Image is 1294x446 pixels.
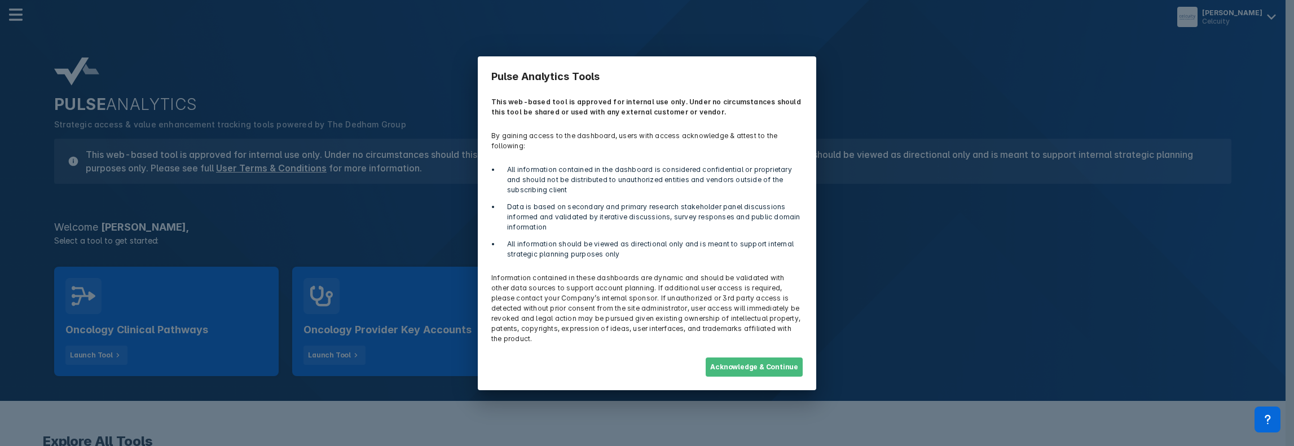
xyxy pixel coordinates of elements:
li: All information contained in the dashboard is considered confidential or proprietary and should n... [500,165,803,195]
p: By gaining access to the dashboard, users with access acknowledge & attest to the following: [485,124,809,158]
p: Information contained in these dashboards are dynamic and should be validated with other data sou... [485,266,809,351]
li: All information should be viewed as directional only and is meant to support internal strategic p... [500,239,803,259]
div: Contact Support [1255,407,1280,432]
button: Acknowledge & Continue [706,357,803,377]
h3: Pulse Analytics Tools [485,63,809,90]
p: This web-based tool is approved for internal use only. Under no circumstances should this tool be... [485,90,809,124]
li: Data is based on secondary and primary research stakeholder panel discussions informed and valida... [500,202,803,232]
